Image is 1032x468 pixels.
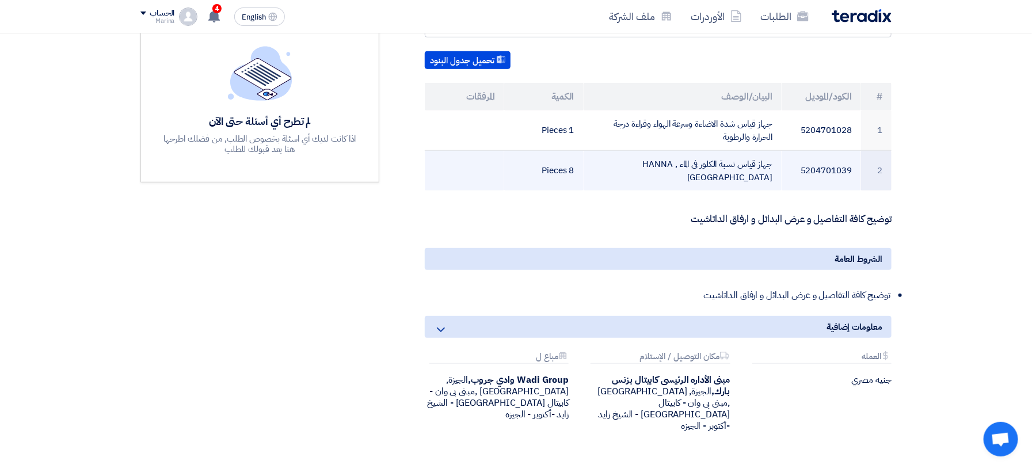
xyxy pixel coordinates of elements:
[782,111,861,151] td: 5204701028
[425,51,511,70] button: تحميل جدول البنود
[748,374,892,386] div: جنيه مصري
[140,18,174,24] div: Marina
[242,13,266,21] span: English
[228,46,292,100] img: empty_state_list.svg
[504,151,584,191] td: 8 Pieces
[861,83,892,111] th: #
[681,3,751,30] a: الأوردرات
[234,7,285,26] button: English
[835,253,882,265] span: الشروط العامة
[436,284,892,307] li: توضيح كافة التفاصيل و عرض البدائل و ارفاق الداتاشيت
[751,3,818,30] a: الطلبات
[591,352,730,364] div: مكان التوصيل / الإستلام
[425,374,569,420] div: الجيزة, [GEOGRAPHIC_DATA] ,مبنى بى وان - كابيتال [GEOGRAPHIC_DATA] - الشيخ زايد -أكتوبر - الجيزه
[586,374,730,432] div: الجيزة, [GEOGRAPHIC_DATA] ,مبنى بى وان - كابيتال [GEOGRAPHIC_DATA] - الشيخ زايد -أكتوبر - الجيزه
[468,373,569,387] b: Wadi Group وادي جروب,
[584,151,782,191] td: جهاز قياس نسبة الكلور فى الماء HANNA , [GEOGRAPHIC_DATA]
[612,373,730,398] b: مبنى الأداره الرئيسى كابيتال بزنس بارك,
[212,4,222,13] span: 4
[429,352,569,364] div: مباع ل
[150,9,174,18] div: الحساب
[861,151,892,191] td: 2
[782,151,861,191] td: 5204701039
[984,422,1018,456] a: Open chat
[504,111,584,151] td: 1 Pieces
[782,83,861,111] th: الكود/الموديل
[162,115,358,128] div: لم تطرح أي أسئلة حتى الآن
[752,352,892,364] div: العمله
[162,134,358,154] div: اذا كانت لديك أي اسئلة بخصوص الطلب, من فضلك اطرحها هنا بعد قبولك للطلب
[600,3,681,30] a: ملف الشركة
[425,83,504,111] th: المرفقات
[504,83,584,111] th: الكمية
[179,7,197,26] img: profile_test.png
[584,111,782,151] td: جهاز قياس شدة الاضاءة وسرعة الهواء وقراءة درجة الحرارة والرطوبة
[832,9,892,22] img: Teradix logo
[425,214,892,225] p: توضيح كافة التفاصيل و عرض البدائل و ارفاق الداتاشيت
[584,83,782,111] th: البيان/الوصف
[827,321,882,333] span: معلومات إضافية
[861,111,892,151] td: 1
